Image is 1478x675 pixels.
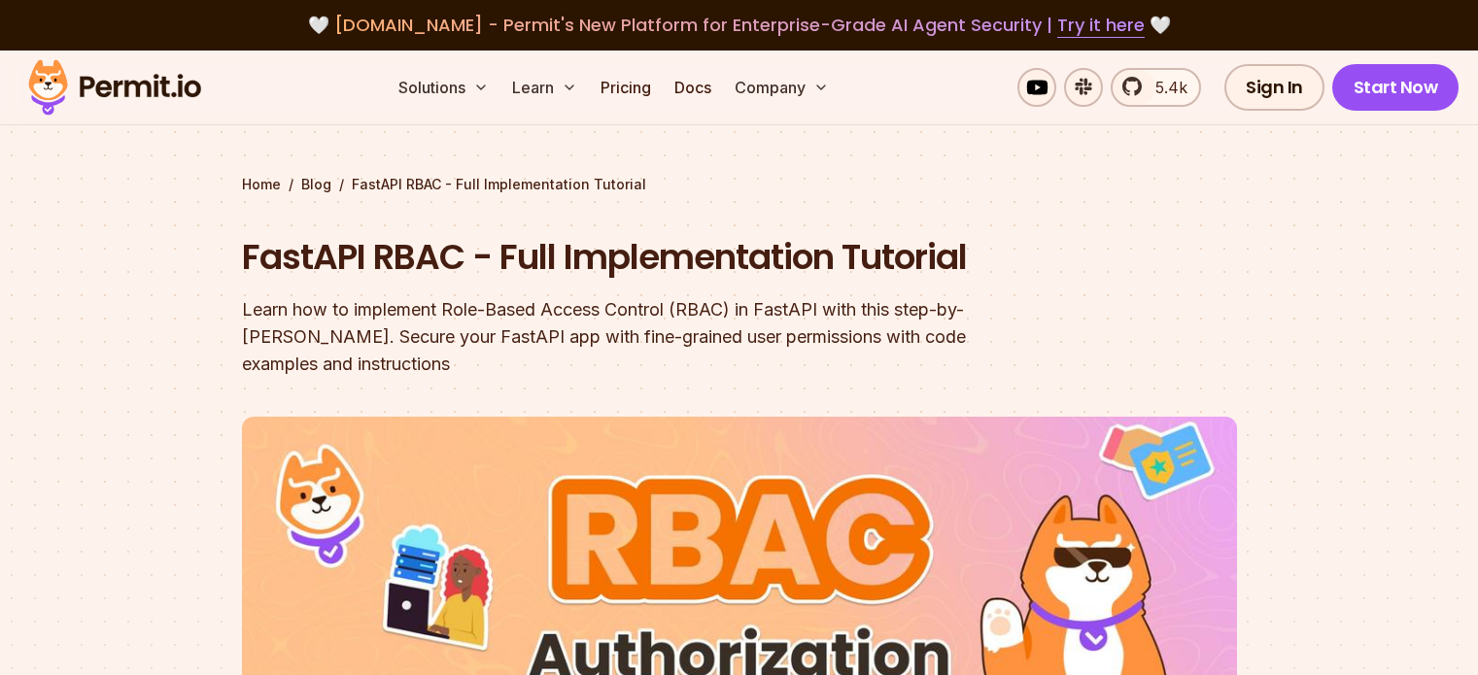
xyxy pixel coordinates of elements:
[1332,64,1460,111] a: Start Now
[504,68,585,107] button: Learn
[1057,13,1145,38] a: Try it here
[301,175,331,194] a: Blog
[19,54,210,120] img: Permit logo
[667,68,719,107] a: Docs
[47,12,1431,39] div: 🤍 🤍
[242,175,1237,194] div: / /
[334,13,1145,37] span: [DOMAIN_NAME] - Permit's New Platform for Enterprise-Grade AI Agent Security |
[593,68,659,107] a: Pricing
[727,68,837,107] button: Company
[242,175,281,194] a: Home
[1224,64,1324,111] a: Sign In
[1144,76,1187,99] span: 5.4k
[242,233,988,282] h1: FastAPI RBAC - Full Implementation Tutorial
[1111,68,1201,107] a: 5.4k
[391,68,497,107] button: Solutions
[242,296,988,378] div: Learn how to implement Role-Based Access Control (RBAC) in FastAPI with this step-by-[PERSON_NAME...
